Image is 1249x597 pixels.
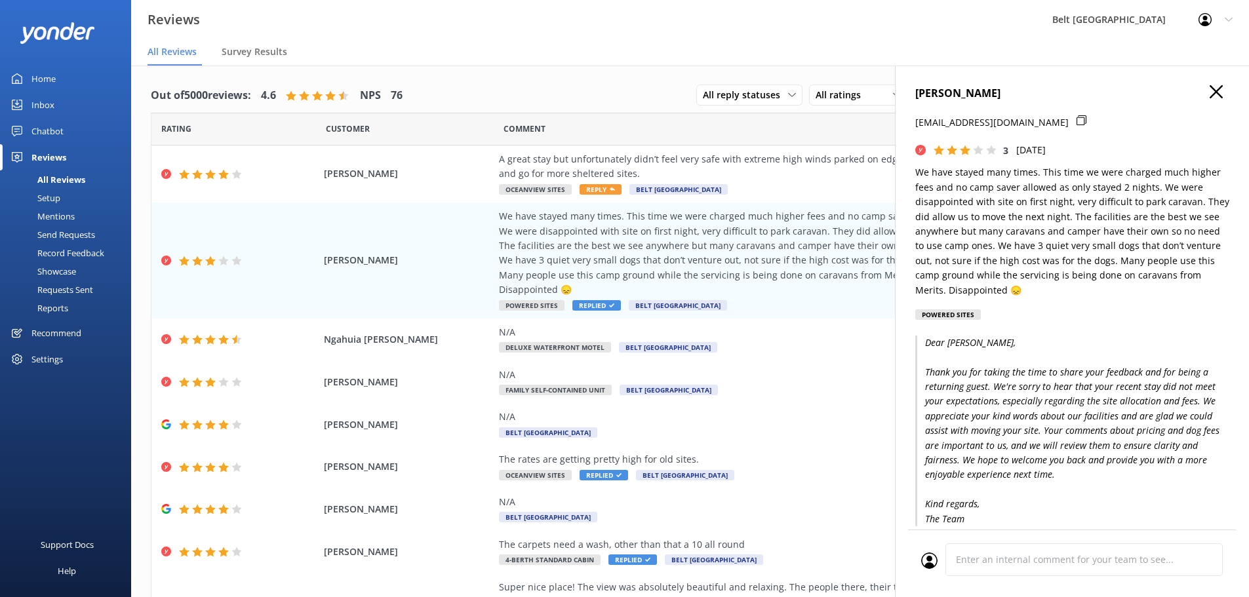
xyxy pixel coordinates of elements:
[148,9,200,30] h3: Reviews
[499,385,612,395] span: Family Self-Contained Unit
[324,417,493,432] span: [PERSON_NAME]
[499,554,601,565] span: 4-Berth Standard Cabin
[1003,144,1008,157] span: 3
[915,309,981,320] div: Powered Sites
[572,300,621,311] span: Replied
[915,85,1229,102] h4: [PERSON_NAME]
[665,554,763,565] span: Belt [GEOGRAPHIC_DATA]
[915,336,1229,526] p: Dear [PERSON_NAME], Thank you for taking the time to share your feedback and for being a returnin...
[499,470,572,480] span: Oceanview Sites
[499,427,597,438] span: Belt [GEOGRAPHIC_DATA]
[8,244,104,262] div: Record Feedback
[499,368,1096,382] div: N/A
[148,45,197,58] span: All Reviews
[504,123,545,135] span: Question
[499,342,611,353] span: Deluxe Waterfront Motel
[1016,143,1046,157] p: [DATE]
[8,170,85,189] div: All Reviews
[499,300,565,311] span: Powered Sites
[222,45,287,58] span: Survey Results
[8,299,68,317] div: Reports
[8,280,93,299] div: Requests Sent
[58,558,76,584] div: Help
[629,184,728,195] span: Belt [GEOGRAPHIC_DATA]
[8,189,131,207] a: Setup
[8,207,131,225] a: Mentions
[8,262,131,280] a: Showcase
[499,512,597,522] span: Belt [GEOGRAPHIC_DATA]
[580,470,628,480] span: Replied
[703,88,788,102] span: All reply statuses
[619,342,717,353] span: Belt [GEOGRAPHIC_DATA]
[324,545,493,559] span: [PERSON_NAME]
[324,166,493,181] span: [PERSON_NAME]
[161,123,191,135] span: Date
[20,22,95,44] img: yonder-white-logo.png
[8,262,76,280] div: Showcase
[324,253,493,267] span: [PERSON_NAME]
[31,320,81,346] div: Recommend
[499,184,572,195] span: Oceanview Sites
[636,470,734,480] span: Belt [GEOGRAPHIC_DATA]
[31,144,66,170] div: Reviews
[8,244,131,262] a: Record Feedback
[8,170,131,189] a: All Reviews
[816,88,869,102] span: All ratings
[620,385,718,395] span: Belt [GEOGRAPHIC_DATA]
[921,552,938,569] img: user_profile.svg
[499,152,1096,182] div: A great stay but unfortunately didn’t feel very safe with extreme high winds parked on edge of cl...
[324,459,493,474] span: [PERSON_NAME]
[41,531,94,558] div: Support Docs
[31,118,64,144] div: Chatbot
[8,280,131,299] a: Requests Sent
[499,452,1096,467] div: The rates are getting pretty high for old sites.
[580,184,622,195] span: Reply
[915,165,1229,298] p: We have stayed many times. This time we were charged much higher fees and no camp saver allowed a...
[499,325,1096,339] div: N/A
[499,410,1096,424] div: N/A
[324,375,493,389] span: [PERSON_NAME]
[608,554,657,565] span: Replied
[360,87,381,104] h4: NPS
[151,87,251,104] h4: Out of 5000 reviews:
[326,123,370,135] span: Date
[391,87,403,104] h4: 76
[8,189,60,207] div: Setup
[324,502,493,516] span: [PERSON_NAME]
[499,209,1096,297] div: We have stayed many times. This time we were charged much higher fees and no camp saver allowed a...
[31,66,56,92] div: Home
[915,115,1069,130] p: [EMAIL_ADDRESS][DOMAIN_NAME]
[499,495,1096,509] div: N/A
[8,225,131,244] a: Send Requests
[31,92,54,118] div: Inbox
[8,225,95,244] div: Send Requests
[499,537,1096,552] div: The carpets need a wash, other than that a 10 all round
[8,299,131,317] a: Reports
[261,87,276,104] h4: 4.6
[8,207,75,225] div: Mentions
[324,332,493,347] span: Ngahuia [PERSON_NAME]
[31,346,63,372] div: Settings
[629,300,727,311] span: Belt [GEOGRAPHIC_DATA]
[1210,85,1223,100] button: Close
